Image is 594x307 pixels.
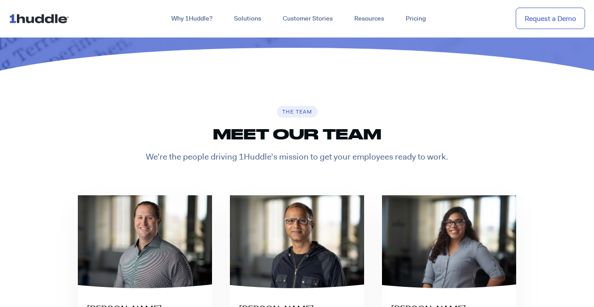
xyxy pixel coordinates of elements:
[277,106,318,118] h6: The Team
[395,11,437,27] a: Pricing
[69,126,525,142] h2: Meet our team
[344,11,395,27] a: Resources
[161,11,223,27] a: Why 1Huddle?
[69,151,525,163] p: We’re the people driving 1Huddle’s mission to get your employees ready to work.
[9,10,73,27] img: ...
[272,11,344,27] a: Customer Stories
[223,11,272,27] a: Solutions
[516,8,585,29] a: Request a Demo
